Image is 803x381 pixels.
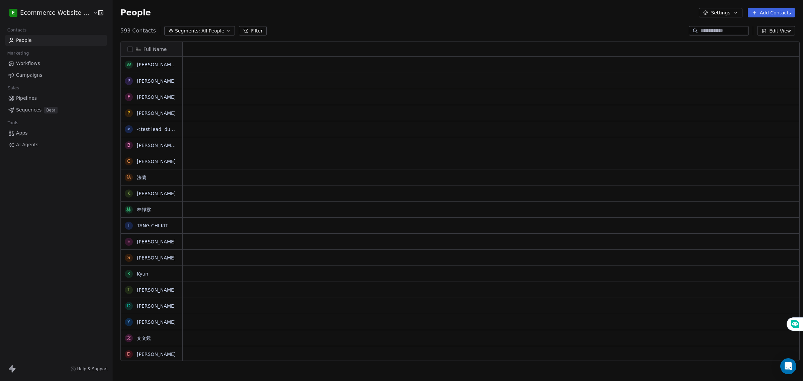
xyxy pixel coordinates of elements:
[127,270,130,277] div: K
[127,286,130,293] div: T
[757,26,795,35] button: Edit View
[120,27,156,35] span: 593 Contacts
[780,358,796,374] div: Open Intercom Messenger
[137,191,176,196] a: [PERSON_NAME]
[137,223,168,228] a: TANG CHI KIT
[137,143,216,148] a: [PERSON_NAME] [PERSON_NAME]
[748,8,795,17] button: Add Contacts
[144,46,167,53] span: Full Name
[137,239,176,244] a: [PERSON_NAME]
[120,8,151,18] span: People
[20,8,92,17] span: Ecommerce Website Builder
[137,159,176,164] a: [PERSON_NAME]
[5,104,107,116] a: SequencesBeta
[5,118,21,128] span: Tools
[127,254,130,261] div: S
[137,78,176,84] a: [PERSON_NAME]
[127,158,130,165] div: C
[137,110,176,116] a: [PERSON_NAME]
[16,95,37,102] span: Pipelines
[137,335,151,341] a: 文文鏡
[201,27,224,34] span: All People
[16,141,38,148] span: AI Agents
[137,127,231,132] a: <test lead: dummy data for full_name>
[127,351,130,358] div: D
[44,107,58,113] span: Beta
[5,58,107,69] a: Workflows
[127,190,130,197] div: K
[121,57,183,361] div: grid
[127,126,131,133] div: <
[126,174,131,181] div: 法
[137,319,176,325] a: [PERSON_NAME]
[5,83,22,93] span: Sales
[127,109,130,117] div: P
[127,93,130,100] div: F
[126,61,131,68] div: W
[5,35,107,46] a: People
[16,72,42,79] span: Campaigns
[137,255,176,260] a: [PERSON_NAME]
[126,334,131,341] div: 文
[239,26,267,35] button: Filter
[5,128,107,139] a: Apps
[137,303,176,309] a: [PERSON_NAME]
[8,7,89,18] button: EEcommerce Website Builder
[121,42,182,56] div: Full Name
[127,222,130,229] div: T
[5,70,107,81] a: Campaigns
[127,77,130,84] div: P
[127,238,130,245] div: E
[4,48,32,58] span: Marketing
[16,37,32,44] span: People
[699,8,742,17] button: Settings
[137,62,224,67] a: [PERSON_NAME] Kit [PERSON_NAME]
[137,287,176,293] a: [PERSON_NAME]
[16,130,28,137] span: Apps
[16,60,40,67] span: Workflows
[16,106,41,113] span: Sequences
[5,139,107,150] a: AI Agents
[137,207,151,212] a: 林靜雯
[137,175,146,180] a: 法蘭
[5,93,107,104] a: Pipelines
[77,366,108,372] span: Help & Support
[127,142,130,149] div: B
[175,27,200,34] span: Segments:
[127,318,130,325] div: Y
[137,271,148,277] a: Kyun
[4,25,29,35] span: Contacts
[137,352,176,357] a: [PERSON_NAME]
[137,94,176,100] a: [PERSON_NAME]
[71,366,108,372] a: Help & Support
[127,302,130,309] div: D
[126,206,131,213] div: 林
[12,9,15,16] span: E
